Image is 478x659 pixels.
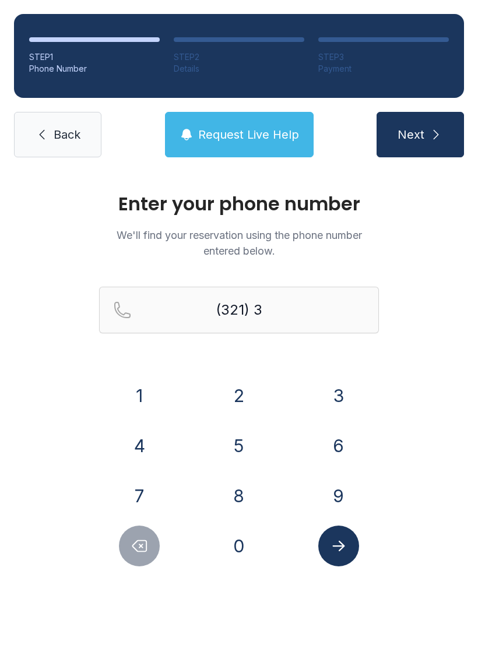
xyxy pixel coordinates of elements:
div: Payment [318,63,449,75]
button: 2 [219,375,259,416]
div: STEP 2 [174,51,304,63]
div: Phone Number [29,63,160,75]
button: 1 [119,375,160,416]
span: Next [398,126,424,143]
div: Details [174,63,304,75]
div: STEP 3 [318,51,449,63]
button: 6 [318,425,359,466]
button: Delete number [119,526,160,566]
button: Submit lookup form [318,526,359,566]
input: Reservation phone number [99,287,379,333]
p: We'll find your reservation using the phone number entered below. [99,227,379,259]
span: Request Live Help [198,126,299,143]
button: 7 [119,475,160,516]
button: 0 [219,526,259,566]
span: Back [54,126,80,143]
button: 5 [219,425,259,466]
div: STEP 1 [29,51,160,63]
h1: Enter your phone number [99,195,379,213]
button: 4 [119,425,160,466]
button: 9 [318,475,359,516]
button: 3 [318,375,359,416]
button: 8 [219,475,259,516]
